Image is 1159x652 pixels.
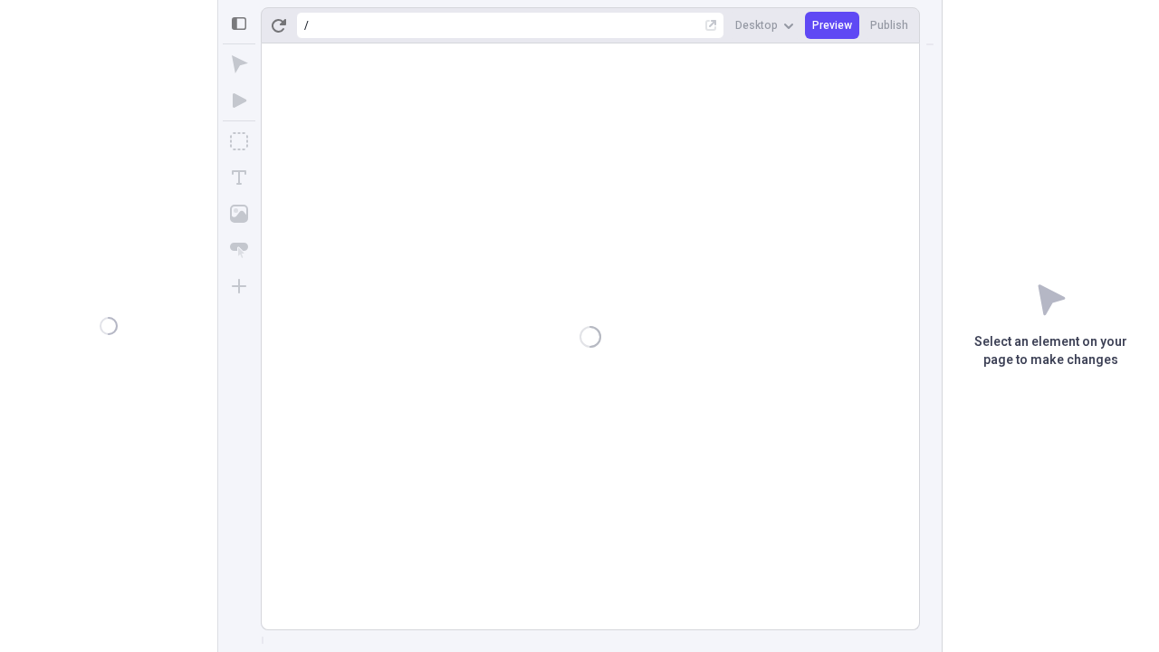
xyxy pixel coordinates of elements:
[735,18,778,33] span: Desktop
[223,161,255,194] button: Text
[812,18,852,33] span: Preview
[223,125,255,158] button: Box
[304,18,309,33] div: /
[728,12,801,39] button: Desktop
[223,234,255,266] button: Button
[805,12,859,39] button: Preview
[870,18,908,33] span: Publish
[943,333,1159,369] p: Select an element on your page to make changes
[863,12,915,39] button: Publish
[223,197,255,230] button: Image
